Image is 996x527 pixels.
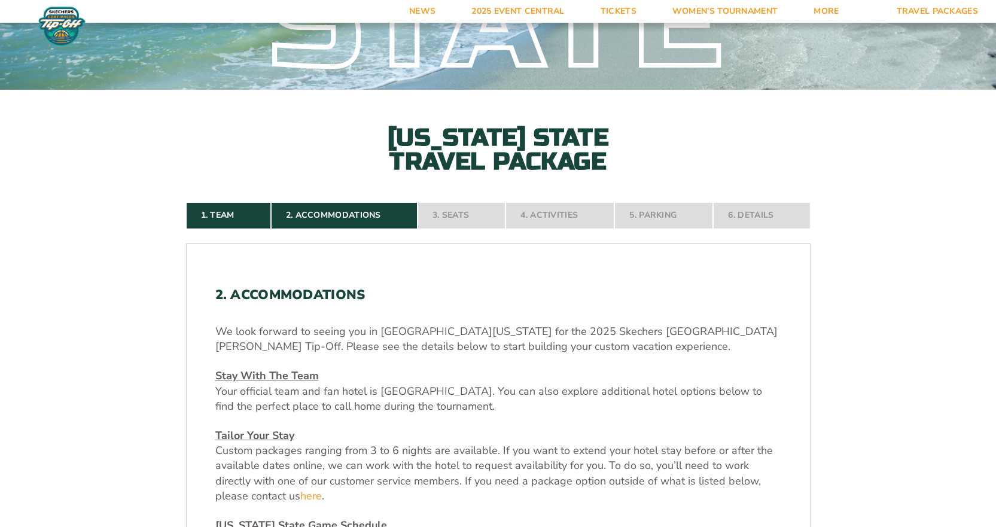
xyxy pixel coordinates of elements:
span: . [322,489,324,503]
span: Your official team and fan hotel is [GEOGRAPHIC_DATA]. You can also explore additional hotel opti... [215,384,762,413]
h2: [US_STATE] State Travel Package [367,126,630,173]
u: Tailor Your Stay [215,428,294,443]
a: here [300,489,322,504]
span: Custom packages ranging from 3 to 6 nights are available. If you want to extend your hotel stay b... [215,443,773,503]
h2: 2. Accommodations [215,287,781,303]
a: 1. Team [186,202,271,229]
p: We look forward to seeing you in [GEOGRAPHIC_DATA][US_STATE] for the 2025 Skechers [GEOGRAPHIC_DA... [215,324,781,354]
u: Stay With The Team [215,368,319,383]
img: Fort Myers Tip-Off [36,6,88,47]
